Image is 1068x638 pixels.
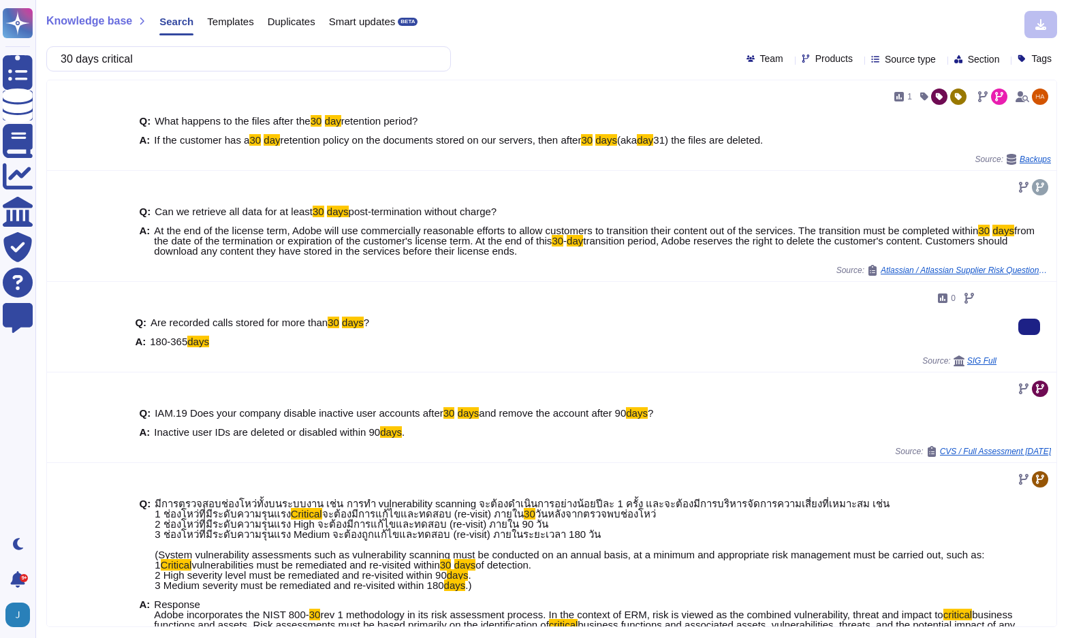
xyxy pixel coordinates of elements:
[479,407,626,419] span: and remove the account after 90
[140,427,151,437] b: A:
[815,54,853,63] span: Products
[329,16,396,27] span: Smart updates
[159,16,193,27] span: Search
[191,559,439,571] span: vulnerabilities must be remediated and re-visited within
[154,426,380,438] span: Inactive user IDs are deleted or disabled within 90
[444,579,466,591] mark: days
[581,134,593,146] mark: 30
[151,317,328,328] span: Are recorded calls stored for more than
[327,206,349,217] mark: days
[320,609,943,620] span: rev 1 methodology in its risk assessment process. In the context of ERM, risk is viewed as the co...
[140,116,151,126] b: Q:
[760,54,783,63] span: Team
[563,235,567,246] span: -
[20,574,28,582] div: 9+
[637,134,653,146] mark: day
[154,235,1007,257] span: transition period, Adobe reserves the right to delete the customer's content. Customers should do...
[465,579,471,591] span: .)
[648,407,653,419] span: ?
[268,16,315,27] span: Duplicates
[885,54,936,64] span: Source type
[150,336,187,347] span: 180-365
[978,225,990,236] mark: 30
[328,317,339,328] mark: 30
[3,600,40,630] button: user
[322,508,524,520] span: จะต้องมีการแก้ไขและทดสอบ (re-visit) ภายใน
[325,115,341,127] mark: day
[313,206,324,217] mark: 30
[140,206,151,217] b: Q:
[447,569,469,581] mark: days
[155,407,443,419] span: IAM.19 Does your company disable inactive user accounts after
[154,609,1012,631] span: business functions and assets. Risk assessments must be based primarily on the identification of
[5,603,30,627] img: user
[155,115,310,127] span: What happens to the files after the
[881,266,1051,274] span: Atlassian / Atlassian Supplier Risk Questionnaire saas (1)
[155,498,890,520] span: มีการตรวจสอบช่องโหว่ทั้งบนระบบงาน เช่น การทำ vulnerability scanning จะต้องดำเนินการอย่างน้อยปีละ ...
[402,426,405,438] span: .
[135,317,146,328] b: Q:
[1020,155,1051,163] span: Backups
[140,408,151,418] b: Q:
[154,134,249,146] span: If the customer has a
[836,265,1051,276] span: Source:
[155,569,471,591] span: . 3 Medium severity must be remediated and re-visited within 180
[342,317,364,328] mark: days
[443,407,455,419] mark: 30
[549,619,578,631] mark: critical
[264,134,280,146] mark: day
[364,317,369,328] span: ?
[155,508,984,571] span: วันหลังจากตรวจพบช่องโหว่ 2 ช่องโหว่ที่มีระดับความรุนแรง High จะต้องมีการแก้ไขและทดสอบ (re-visit) ...
[552,235,563,246] mark: 30
[54,47,437,71] input: Search a question or template...
[187,336,209,347] mark: days
[135,336,146,347] b: A:
[309,609,321,620] mark: 30
[968,54,1000,64] span: Section
[1031,54,1052,63] span: Tags
[291,508,322,520] mark: Critical
[154,225,978,236] span: At the end of the license term, Adobe will use commercially reasonable efforts to allow customers...
[1032,89,1048,105] img: user
[280,134,581,146] span: retention policy on the documents stored on our servers, then after
[907,93,912,101] span: 1
[154,599,309,620] span: Response Adobe incorporates the NIST 800-
[249,134,261,146] mark: 30
[653,134,763,146] span: 31) the files are deleted.
[524,508,535,520] mark: 30
[207,16,253,27] span: Templates
[617,134,637,146] span: (aka
[440,559,452,571] mark: 30
[567,235,583,246] mark: day
[341,115,418,127] span: retention period?
[155,206,313,217] span: Can we retrieve all data for at least
[161,559,192,571] mark: Critical
[140,135,151,145] b: A:
[458,407,480,419] mark: days
[311,115,322,127] mark: 30
[992,225,1014,236] mark: days
[922,355,996,366] span: Source:
[46,16,132,27] span: Knowledge base
[943,609,973,620] mark: critical
[940,447,1051,456] span: CVS / Full Assessment [DATE]
[155,559,531,581] span: of detection. 2 High severity level must be remediated and re-visited within 90
[626,407,648,419] mark: days
[595,134,617,146] mark: days
[975,154,1051,165] span: Source:
[140,498,151,590] b: Q:
[154,225,1035,246] span: from the date of the termination or expiration of the customer's license term. At the end of this
[140,225,151,256] b: A:
[967,357,996,365] span: SIG Full
[951,294,956,302] span: 0
[398,18,418,26] div: BETA
[349,206,497,217] span: post-termination without charge?
[454,559,476,571] mark: days
[380,426,402,438] mark: days
[895,446,1051,457] span: Source:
